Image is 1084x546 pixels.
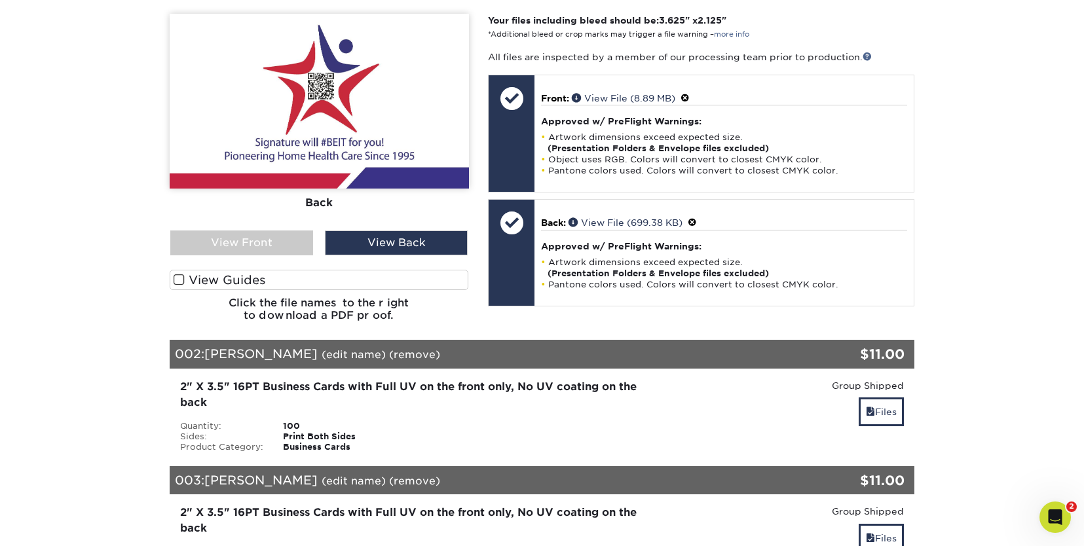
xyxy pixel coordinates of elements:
div: $11.00 [791,471,905,490]
a: View File (8.89 MB) [572,93,675,103]
div: 2" X 3.5" 16PT Business Cards with Full UV on the front only, No UV coating on the back [180,379,656,410]
a: more info [714,30,749,39]
span: Back: [541,217,566,228]
h4: Approved w/ PreFlight Warnings: [541,241,907,251]
li: Pantone colors used. Colors will convert to closest CMYK color. [541,165,907,176]
div: Quantity: [170,421,274,431]
a: (remove) [389,475,440,487]
div: 2" X 3.5" 16PT Business Cards with Full UV on the front only, No UV coating on the back [180,505,656,536]
h6: Click the file names to the right to download a PDF proof. [170,297,469,332]
div: Sides: [170,431,274,442]
a: (remove) [389,348,440,361]
span: [PERSON_NAME] [204,473,318,487]
strong: (Presentation Folders & Envelope files excluded) [548,268,769,278]
label: View Guides [170,270,469,290]
span: 3.625 [659,15,685,26]
h4: Approved w/ PreFlight Warnings: [541,116,907,126]
div: Print Both Sides [273,431,418,442]
div: Product Category: [170,442,274,452]
div: View Back [325,230,468,255]
iframe: Intercom live chat [1039,501,1071,533]
a: View File (699.38 KB) [569,217,682,228]
span: 2.125 [698,15,722,26]
div: Business Cards [273,442,418,452]
span: Front: [541,93,569,103]
span: 2 [1066,501,1077,512]
strong: Your files including bleed should be: " x " [488,15,726,26]
span: files [866,407,875,417]
div: Group Shipped [676,379,905,392]
div: 003: [170,466,791,495]
div: 002: [170,340,791,369]
a: (edit name) [322,475,386,487]
div: $11.00 [791,344,905,364]
li: Pantone colors used. Colors will convert to closest CMYK color. [541,279,907,290]
small: *Additional bleed or crop marks may trigger a file warning – [488,30,749,39]
iframe: Google Customer Reviews [3,506,111,541]
div: View Front [170,230,313,255]
a: (edit name) [322,348,386,361]
strong: (Presentation Folders & Envelope files excluded) [548,143,769,153]
p: All files are inspected by a member of our processing team prior to production. [488,50,914,64]
div: 100 [273,421,418,431]
span: files [866,533,875,543]
a: Files [859,397,904,426]
li: Artwork dimensions exceed expected size. [541,257,907,279]
div: Back [170,189,469,217]
span: [PERSON_NAME] [204,346,318,361]
div: Group Shipped [676,505,905,518]
li: Object uses RGB. Colors will convert to closest CMYK color. [541,154,907,165]
li: Artwork dimensions exceed expected size. [541,132,907,154]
